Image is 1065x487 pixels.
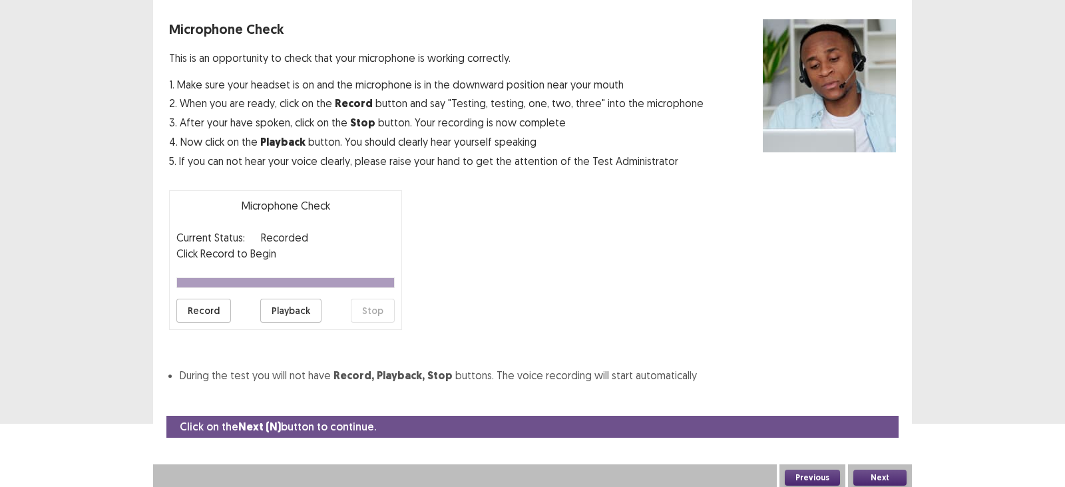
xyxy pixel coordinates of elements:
[350,116,375,130] strong: Stop
[180,418,376,435] p: Click on the button to continue.
[169,50,704,66] p: This is an opportunity to check that your microphone is working correctly.
[169,153,704,169] p: 5. If you can not hear your voice clearly, please raise your hand to get the attention of the Tes...
[333,369,374,383] strong: Record,
[427,369,453,383] strong: Stop
[180,367,896,384] li: During the test you will not have buttons. The voice recording will start automatically
[853,470,907,486] button: Next
[377,369,425,383] strong: Playback,
[169,77,704,92] p: 1. Make sure your headset is on and the microphone is in the downward position near your mouth
[176,198,395,214] p: Microphone Check
[169,134,704,150] p: 4. Now click on the button. You should clearly hear yourself speaking
[351,299,395,323] button: Stop
[763,19,896,152] img: microphone check
[169,19,704,39] p: Microphone Check
[335,96,373,110] strong: Record
[261,230,308,245] p: Recorded
[260,299,321,323] button: Playback
[176,230,245,245] p: Current Status:
[169,114,704,131] p: 3. After your have spoken, click on the button. Your recording is now complete
[176,299,231,323] button: Record
[169,95,704,112] p: 2. When you are ready, click on the button and say "Testing, testing, one, two, three" into the m...
[176,245,395,261] p: Click Record to Begin
[260,135,306,149] strong: Playback
[785,470,840,486] button: Previous
[238,420,281,434] strong: Next (N)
